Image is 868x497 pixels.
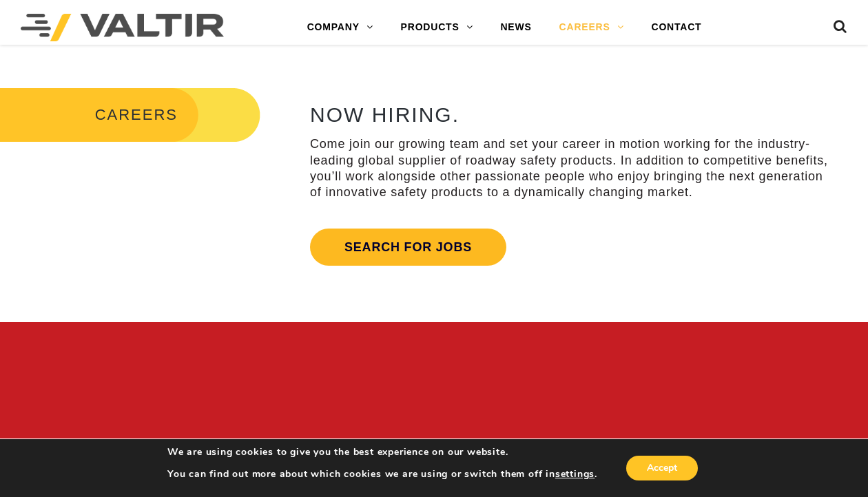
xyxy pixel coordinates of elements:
[167,468,597,480] p: You can find out more about which cookies we are using or switch them off in .
[310,229,506,266] a: Search for jobs
[626,456,698,480] button: Accept
[387,14,487,41] a: PRODUCTS
[310,136,831,201] p: Come join our growing team and set your career in motion working for the industry-leading global ...
[555,468,595,480] button: settings
[486,14,545,41] a: NEWS
[167,446,597,458] p: We are using cookies to give you the best experience on our website.
[21,14,224,41] img: Valtir
[310,103,831,126] h2: NOW HIRING.
[293,14,387,41] a: COMPANY
[546,14,638,41] a: CAREERS
[637,14,715,41] a: CONTACT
